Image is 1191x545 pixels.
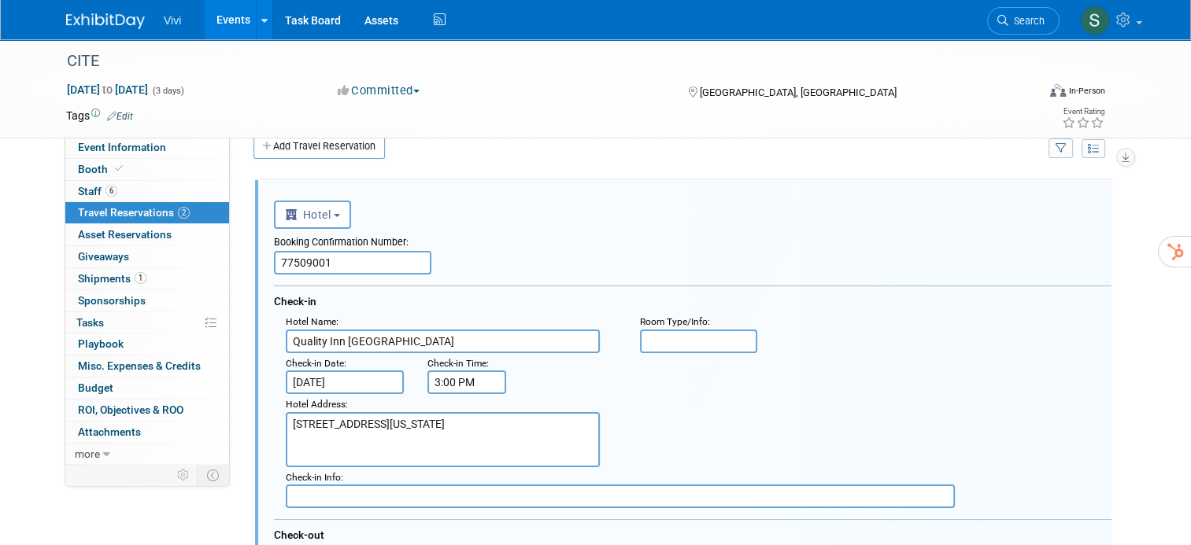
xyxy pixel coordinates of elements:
span: Budget [78,381,113,394]
span: 2 [178,207,190,219]
small: : [286,316,338,327]
div: Event Format [952,82,1105,105]
img: Format-Inperson.png [1050,84,1066,97]
a: Event Information [65,137,229,158]
span: 6 [105,185,117,197]
a: Misc. Expenses & Credits [65,355,229,377]
td: Tags [66,108,133,123]
span: Check-in Time [427,358,486,369]
button: Hotel [274,201,351,229]
span: Check-out [274,528,324,541]
a: Playbook [65,333,229,355]
a: Add Travel Reservation [253,134,385,159]
a: Sponsorships [65,290,229,311]
a: Tasks [65,312,229,333]
a: Search [987,7,1060,35]
a: Attachments [65,422,229,443]
span: ROI, Objectives & ROO [78,403,183,416]
span: Giveaways [78,250,129,263]
small: : [427,358,489,369]
a: Travel Reservations2 [65,202,229,223]
span: more [75,447,100,460]
span: 1 [135,272,146,284]
a: Edit [107,111,133,122]
button: Committed [332,83,426,99]
span: Search [1008,15,1045,27]
span: Hotel Name [286,316,336,327]
div: CITE [61,47,1017,75]
a: ROI, Objectives & ROO [65,400,229,421]
span: Vivi [164,14,181,27]
span: Booth [78,163,126,175]
a: Shipments1 [65,268,229,289]
small: : [640,316,710,327]
span: Hotel [285,208,331,221]
td: Toggle Event Tabs [198,465,230,485]
a: Giveaways [65,246,229,267]
span: Tasks [76,316,104,329]
span: Hotel Address [286,399,346,410]
small: : [286,358,346,369]
span: Event Information [78,141,166,153]
a: Booth [65,159,229,180]
span: Playbook [78,337,124,350]
body: Rich Text Area. Press ALT-0 for help. [9,6,815,21]
img: ExhibitDay [66,13,145,29]
i: Booth reservation complete [115,164,123,173]
div: Booking Confirmation Number: [274,229,1111,251]
span: Misc. Expenses & Credits [78,359,201,372]
small: : [286,472,343,483]
a: Budget [65,377,229,399]
span: (3 days) [151,86,184,96]
div: In-Person [1068,85,1105,97]
span: Staff [78,185,117,197]
div: Event Rating [1062,108,1104,116]
small: : [286,399,348,410]
span: Check-in Info [286,472,341,483]
span: Room Type/Info [640,316,708,327]
i: Filter by Traveler [1056,144,1067,154]
span: Shipments [78,272,146,285]
a: more [65,444,229,465]
td: Personalize Event Tab Strip [170,465,198,485]
span: [GEOGRAPHIC_DATA], [GEOGRAPHIC_DATA] [700,87,897,98]
span: Check-in Date [286,358,344,369]
span: [DATE] [DATE] [66,83,149,97]
span: Asset Reservations [78,228,172,241]
img: Sandra Wimer [1080,6,1110,35]
a: Asset Reservations [65,224,229,245]
span: Check-in [274,295,316,307]
a: Staff6 [65,181,229,202]
span: Travel Reservations [78,206,190,219]
textarea: [STREET_ADDRESS][US_STATE] [286,412,600,467]
span: Attachments [78,425,141,438]
span: Sponsorships [78,294,146,307]
span: to [100,83,115,96]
